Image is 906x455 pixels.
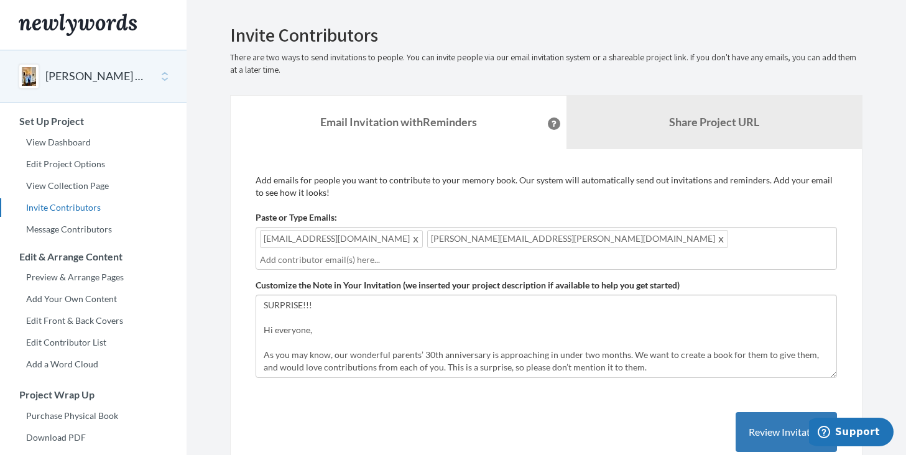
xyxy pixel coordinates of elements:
[736,412,837,453] button: Review Invitation
[260,253,833,267] input: Add contributor email(s) here...
[230,25,862,45] h2: Invite Contributors
[809,418,894,449] iframe: Opens a widget where you can chat to one of our agents
[427,230,728,248] span: [PERSON_NAME][EMAIL_ADDRESS][PERSON_NAME][DOMAIN_NAME]
[45,68,146,85] button: [PERSON_NAME] and [PERSON_NAME]'s 30th Anniversary
[256,211,337,224] label: Paste or Type Emails:
[230,52,862,76] p: There are two ways to send invitations to people. You can invite people via our email invitation ...
[256,279,680,292] label: Customize the Note in Your Invitation (we inserted your project description if available to help ...
[669,115,759,129] b: Share Project URL
[1,389,187,400] h3: Project Wrap Up
[1,251,187,262] h3: Edit & Arrange Content
[260,230,423,248] span: [EMAIL_ADDRESS][DOMAIN_NAME]
[1,116,187,127] h3: Set Up Project
[19,14,137,36] img: Newlywords logo
[256,295,837,378] textarea: SURPRISE!!! Hi everyone, As you may know, our wonderful parents’ 30th anniversary is approaching ...
[320,115,477,129] strong: Email Invitation with Reminders
[256,174,837,199] p: Add emails for people you want to contribute to your memory book. Our system will automatically s...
